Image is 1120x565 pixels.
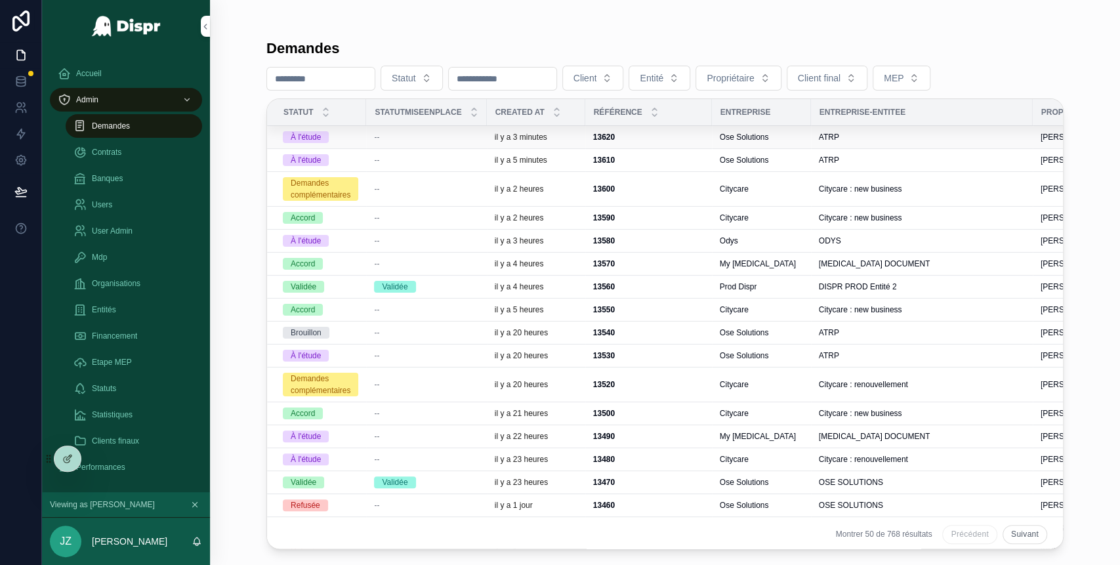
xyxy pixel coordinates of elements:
a: 13540 [593,327,704,338]
a: -- [374,454,478,465]
a: Validée [283,281,358,293]
span: Banques [92,173,123,184]
span: Financement [92,331,137,341]
div: Validée [382,476,407,488]
p: il y a 5 minutes [495,155,547,165]
span: Ose Solutions [720,155,769,165]
a: il y a 20 heures [495,350,577,361]
a: ATRP [819,327,1025,338]
a: Demandes [66,114,202,138]
a: Citycare [720,213,803,223]
a: -- [374,132,478,142]
a: Clients finaux [66,429,202,453]
span: Citycare [720,408,749,419]
span: -- [374,454,379,465]
a: 13550 [593,304,704,315]
a: My [MEDICAL_DATA] [720,259,803,269]
span: Statistiques [92,409,133,420]
a: Ose Solutions [720,155,803,165]
a: 13490 [593,431,704,442]
h1: Demandes [266,39,339,58]
a: À l'étude [283,430,358,442]
a: À l'étude [283,235,358,247]
a: Accord [283,408,358,419]
strong: 13490 [593,432,615,441]
span: Ose Solutions [720,132,769,142]
div: Accord [291,408,315,419]
span: Ose Solutions [720,477,769,488]
span: Odys [720,236,738,246]
a: Accord [283,212,358,224]
a: ATRP [819,155,1025,165]
div: Validée [382,281,407,293]
div: Accord [291,212,315,224]
button: Select Button [562,66,624,91]
span: -- [374,259,379,269]
strong: 13500 [593,409,615,418]
strong: 13610 [593,156,615,165]
span: Performances [76,462,125,472]
a: -- [374,213,478,223]
button: Select Button [873,66,930,91]
span: ATRP [819,132,839,142]
button: Select Button [695,66,781,91]
a: Contrats [66,140,202,164]
a: Statuts [66,377,202,400]
span: Citycare [720,379,749,390]
a: Financement [66,324,202,348]
span: Accueil [76,68,102,79]
span: [PERSON_NAME] [1041,379,1106,390]
span: [PERSON_NAME] [1041,408,1106,419]
a: il y a 5 minutes [495,155,577,165]
div: Refusée [291,499,320,511]
span: ATRP [819,350,839,361]
div: À l'étude [291,430,321,442]
a: DISPR PROD Entité 2 [819,282,1025,292]
a: Accord [283,258,358,270]
a: Ose Solutions [720,132,803,142]
a: -- [374,259,478,269]
a: il y a 23 heures [495,477,577,488]
span: Citycare : new business [819,408,902,419]
a: il y a 3 heures [495,236,577,246]
span: OSE SOLUTIONS [819,477,883,488]
a: Citycare : renouvellement [819,379,1025,390]
a: 13580 [593,236,704,246]
span: Entité [640,72,663,85]
strong: 13560 [593,282,615,291]
span: [PERSON_NAME] [1041,236,1106,246]
a: Statistiques [66,403,202,427]
span: Citycare : new business [819,213,902,223]
button: Select Button [629,66,690,91]
strong: 13590 [593,213,615,222]
a: 13610 [593,155,704,165]
span: Propriétaire [707,72,754,85]
span: Demandes [92,121,130,131]
p: il y a 1 jour [495,500,533,511]
span: -- [374,132,379,142]
a: -- [374,327,478,338]
span: ATRP [819,327,839,338]
span: Proprietaire [1041,107,1100,117]
span: ODYS [819,236,841,246]
p: il y a 4 heures [495,282,544,292]
p: il y a 3 minutes [495,132,547,142]
span: [PERSON_NAME] [1041,477,1106,488]
a: Citycare : new business [819,304,1025,315]
span: My [MEDICAL_DATA] [720,431,796,442]
strong: 13580 [593,236,615,245]
p: il y a 20 heures [495,327,548,338]
a: OSE SOLUTIONS [819,500,1025,511]
a: il y a 2 heures [495,184,577,194]
a: À l'étude [283,154,358,166]
a: -- [374,155,478,165]
span: [MEDICAL_DATA] DOCUMENT [819,259,930,269]
p: il y a 23 heures [495,454,548,465]
div: À l'étude [291,453,321,465]
span: Ose Solutions [720,500,769,511]
p: il y a 20 heures [495,350,548,361]
span: Admin [76,94,98,105]
span: Citycare [720,304,749,315]
span: -- [374,304,379,315]
span: Montrer 50 de 768 résultats [836,529,932,539]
